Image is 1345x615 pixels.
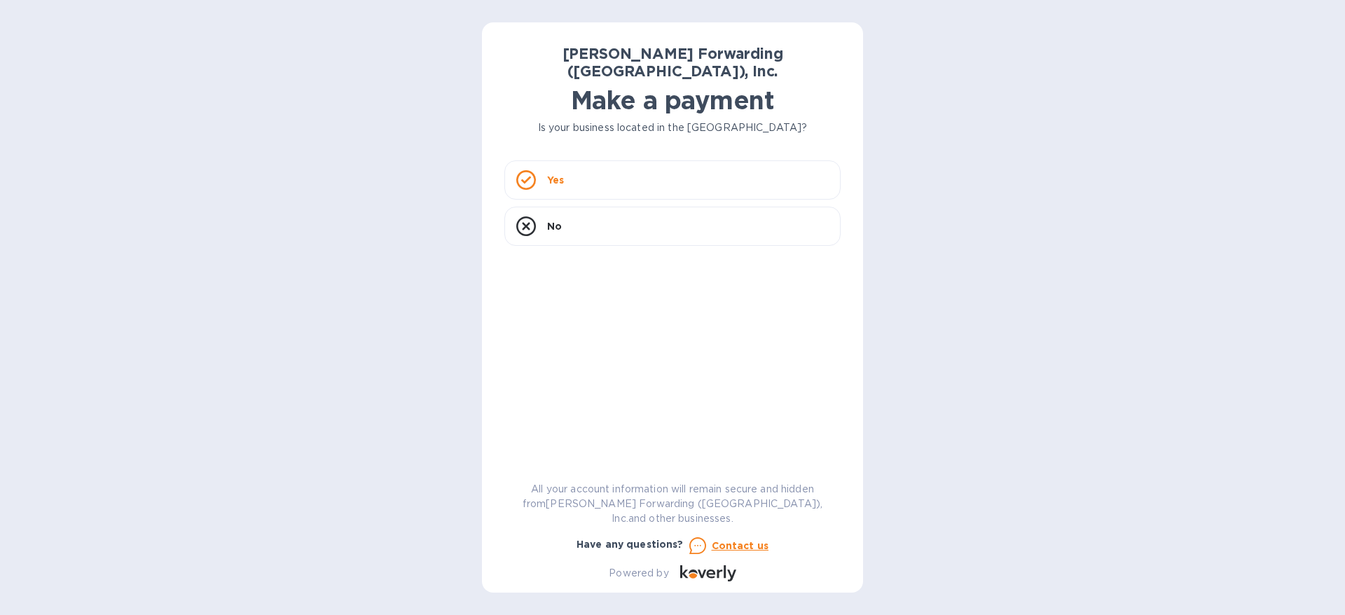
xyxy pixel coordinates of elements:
[504,85,841,115] h1: Make a payment
[712,540,769,551] u: Contact us
[504,120,841,135] p: Is your business located in the [GEOGRAPHIC_DATA]?
[577,539,684,550] b: Have any questions?
[547,173,564,187] p: Yes
[563,45,783,80] b: [PERSON_NAME] Forwarding ([GEOGRAPHIC_DATA]), Inc.
[547,219,562,233] p: No
[609,566,668,581] p: Powered by
[504,482,841,526] p: All your account information will remain secure and hidden from [PERSON_NAME] Forwarding ([GEOGRA...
